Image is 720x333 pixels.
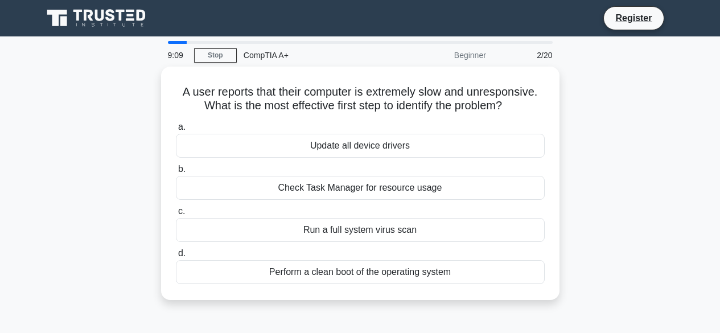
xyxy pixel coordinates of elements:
h5: A user reports that their computer is extremely slow and unresponsive. What is the most effective... [175,85,546,113]
div: 2/20 [493,44,559,67]
div: Beginner [393,44,493,67]
div: Run a full system virus scan [176,218,545,242]
span: c. [178,206,185,216]
a: Stop [194,48,237,63]
span: d. [178,248,186,258]
div: Check Task Manager for resource usage [176,176,545,200]
span: b. [178,164,186,174]
div: 9:09 [161,44,194,67]
a: Register [608,11,659,25]
span: a. [178,122,186,131]
div: CompTIA A+ [237,44,393,67]
div: Perform a clean boot of the operating system [176,260,545,284]
div: Update all device drivers [176,134,545,158]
